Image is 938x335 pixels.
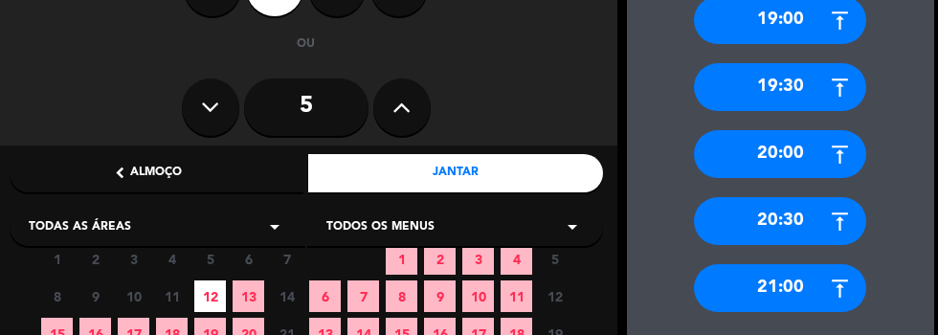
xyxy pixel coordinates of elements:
span: 2 [79,243,111,275]
span: 14 [271,280,302,312]
span: 12 [194,280,226,312]
i: chevron_left [110,163,130,183]
span: 10 [118,280,149,312]
span: 3 [118,243,149,275]
span: 6 [233,243,264,275]
span: 9 [424,280,456,312]
span: 6 [309,280,341,312]
span: 2 [424,243,456,275]
div: 21:00 [694,264,866,312]
span: 4 [501,243,532,275]
span: 1 [41,243,73,275]
span: 7 [347,280,379,312]
span: 12 [539,280,570,312]
span: 4 [156,243,188,275]
span: 13 [233,280,264,312]
span: 1 [386,243,417,275]
span: 8 [41,280,73,312]
i: chevron_right [478,163,498,183]
i: arrow_drop_down [263,215,286,238]
span: 8 [386,280,417,312]
span: 10 [462,280,494,312]
div: 19:30 [694,63,866,111]
span: 11 [156,280,188,312]
div: ou [275,35,337,55]
span: 7 [271,243,302,275]
span: 9 [79,280,111,312]
div: 20:00 [694,130,866,178]
span: Todas as áreas [29,218,131,237]
span: 5 [539,243,570,275]
i: arrow_drop_down [561,215,584,238]
span: Todos os menus [326,218,435,237]
div: Jantar [308,154,603,192]
span: 3 [462,243,494,275]
span: 5 [194,243,226,275]
div: 20:30 [694,197,866,245]
span: 11 [501,280,532,312]
div: Almoço [10,154,304,192]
